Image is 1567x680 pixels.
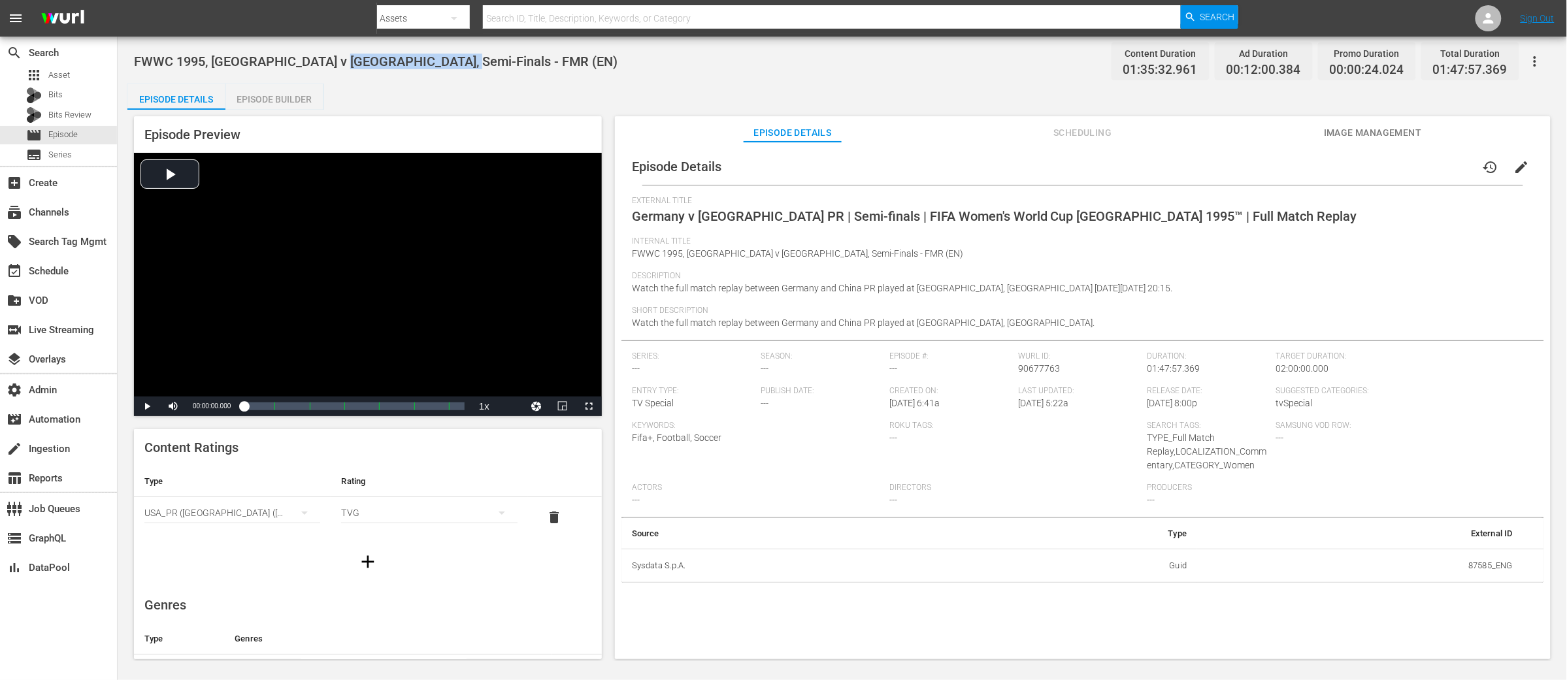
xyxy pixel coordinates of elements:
[1200,5,1235,29] span: Search
[632,317,1095,328] span: Watch the full match replay between Germany and China PR played at [GEOGRAPHIC_DATA], [GEOGRAPHIC...
[632,248,963,259] span: FWWC 1995, [GEOGRAPHIC_DATA] v [GEOGRAPHIC_DATA], Semi-Finals - FMR (EN)
[7,441,22,457] span: Ingestion
[127,84,225,115] div: Episode Details
[7,234,22,250] span: Search Tag Mgmt
[632,432,721,443] span: Fifa+, Football, Soccer
[621,549,998,583] th: Sysdata S.p.A.
[998,518,1197,549] th: Type
[632,159,721,174] span: Episode Details
[632,208,1357,224] span: Germany v [GEOGRAPHIC_DATA] PR | Semi-finals | FIFA Women's World Cup [GEOGRAPHIC_DATA] 1995™ | F...
[1227,63,1301,78] span: 00:12:00.384
[7,412,22,427] span: Automation
[1506,152,1538,183] button: edit
[1227,44,1301,63] div: Ad Duration
[7,351,22,367] span: Overlays
[1147,483,1398,493] span: Producers
[193,402,231,410] span: 00:00:00.000
[1433,63,1508,78] span: 01:47:57.369
[48,128,78,141] span: Episode
[632,271,1527,282] span: Description
[127,84,225,110] button: Episode Details
[1018,351,1140,362] span: Wurl ID:
[144,597,186,613] span: Genres
[7,382,22,398] span: Admin
[48,148,72,161] span: Series
[26,127,42,143] span: Episode
[7,263,22,279] span: Schedule
[471,397,497,416] button: Playback Rate
[632,363,640,374] span: ---
[7,470,22,486] span: Reports
[331,466,527,497] th: Rating
[134,54,618,69] span: FWWC 1995, [GEOGRAPHIC_DATA] v [GEOGRAPHIC_DATA], Semi-Finals - FMR (EN)
[632,386,754,397] span: Entry Type:
[889,494,897,505] span: ---
[1018,398,1068,408] span: [DATE] 5:22a
[144,127,240,142] span: Episode Preview
[7,293,22,308] span: VOD
[1433,44,1508,63] div: Total Duration
[1147,421,1269,431] span: Search Tags:
[7,530,22,546] span: GraphQL
[244,402,465,410] div: Progress Bar
[224,623,552,655] th: Genres
[761,386,883,397] span: Publish Date:
[1197,549,1523,583] td: 87585_ENG
[1147,494,1155,505] span: ---
[48,108,91,121] span: Bits Review
[1018,386,1140,397] span: Last Updated:
[26,67,42,83] span: Asset
[7,322,22,338] span: Live Streaming
[632,398,674,408] span: TV Special
[7,560,22,575] span: DataPool
[550,397,576,416] button: Picture-in-Picture
[1276,398,1312,408] span: tvSpecial
[1276,386,1526,397] span: Suggested Categories:
[621,518,1544,583] table: simple table
[889,363,897,374] span: ---
[632,236,1527,247] span: Internal Title
[632,483,883,493] span: Actors
[1147,351,1269,362] span: Duration:
[1276,363,1328,374] span: 02:00:00.000
[761,363,768,374] span: ---
[1330,63,1404,78] span: 00:00:24.024
[134,397,160,416] button: Play
[1181,5,1238,29] button: Search
[1123,63,1198,78] span: 01:35:32.961
[225,84,323,110] button: Episode Builder
[26,88,42,103] div: Bits
[1276,421,1398,431] span: Samsung VOD Row:
[538,502,570,533] button: delete
[1483,159,1498,175] span: history
[632,421,883,431] span: Keywords:
[889,421,1140,431] span: Roku Tags:
[160,397,186,416] button: Mute
[134,153,602,416] div: Video Player
[1324,125,1422,141] span: Image Management
[576,397,602,416] button: Fullscreen
[744,125,842,141] span: Episode Details
[8,10,24,26] span: menu
[7,45,22,61] span: Search
[632,306,1527,316] span: Short Description
[1147,386,1269,397] span: Release Date:
[889,398,940,408] span: [DATE] 6:41a
[1018,363,1060,374] span: 90677763
[889,351,1012,362] span: Episode #:
[1514,159,1530,175] span: edit
[144,494,320,531] div: USA_PR ([GEOGRAPHIC_DATA] ([GEOGRAPHIC_DATA]))
[1276,351,1526,362] span: Target Duration:
[761,351,883,362] span: Season:
[1276,432,1283,443] span: ---
[1147,363,1200,374] span: 01:47:57.369
[761,398,768,408] span: ---
[632,283,1173,293] span: Watch the full match replay between Germany and China PR played at [GEOGRAPHIC_DATA], [GEOGRAPHIC...
[7,204,22,220] span: Channels
[1521,13,1555,24] a: Sign Out
[1147,398,1197,408] span: [DATE] 8:00p
[632,196,1527,206] span: External Title
[31,3,94,34] img: ans4CAIJ8jUAAAAAAAAAAAAAAAAAAAAAAAAgQb4GAAAAAAAAAAAAAAAAAAAAAAAAJMjXAAAAAAAAAAAAAAAAAAAAAAAAgAT5G...
[621,518,998,549] th: Source
[48,88,63,101] span: Bits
